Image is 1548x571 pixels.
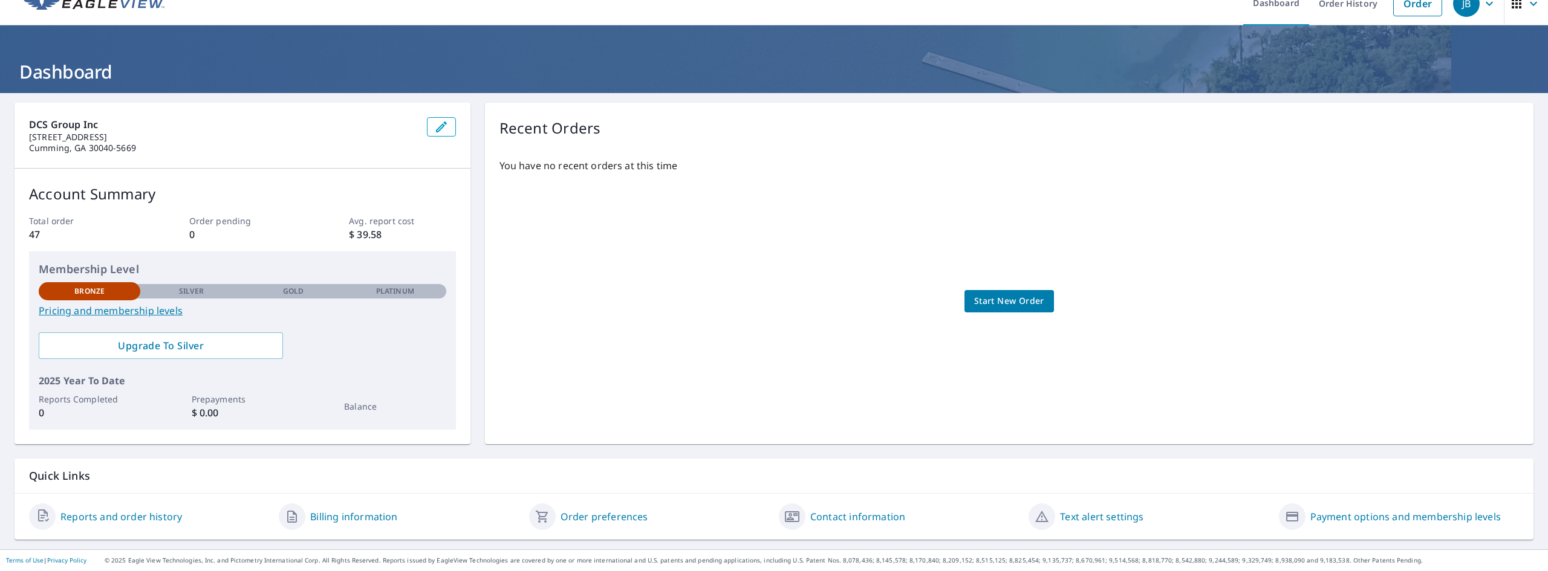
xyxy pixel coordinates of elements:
span: Upgrade To Silver [48,339,273,352]
a: Start New Order [964,290,1054,312]
p: DCS Group Inc [29,117,417,132]
a: Privacy Policy [47,556,86,564]
p: | [6,556,86,564]
p: $ 0.00 [192,405,293,420]
a: Pricing and membership levels [39,303,446,318]
p: You have no recent orders at this time [499,158,1519,173]
p: © 2025 Eagle View Technologies, Inc. and Pictometry International Corp. All Rights Reserved. Repo... [105,556,1542,565]
p: Balance [344,400,446,413]
a: Billing information [310,509,397,524]
p: Gold [283,286,304,297]
p: 2025 Year To Date [39,373,446,388]
p: Account Summary [29,183,456,205]
p: Silver [179,286,204,297]
p: 47 [29,227,135,242]
p: Reports Completed [39,393,140,405]
a: Text alert settings [1060,509,1143,524]
p: Platinum [376,286,414,297]
p: $ 39.58 [349,227,455,242]
a: Upgrade To Silver [39,332,283,359]
span: Start New Order [974,294,1044,309]
h1: Dashboard [15,59,1533,84]
p: Cumming, GA 30040-5669 [29,143,417,153]
a: Payment options and membership levels [1310,509,1501,524]
p: 0 [189,227,296,242]
p: Total order [29,215,135,227]
a: Reports and order history [60,509,182,524]
p: Quick Links [29,468,1519,483]
p: Avg. report cost [349,215,455,227]
p: [STREET_ADDRESS] [29,132,417,143]
p: Membership Level [39,261,446,277]
p: Order pending [189,215,296,227]
a: Contact information [810,509,905,524]
a: Terms of Use [6,556,44,564]
p: 0 [39,405,140,420]
p: Bronze [74,286,105,297]
p: Prepayments [192,393,293,405]
p: Recent Orders [499,117,601,139]
a: Order preferences [561,509,648,524]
